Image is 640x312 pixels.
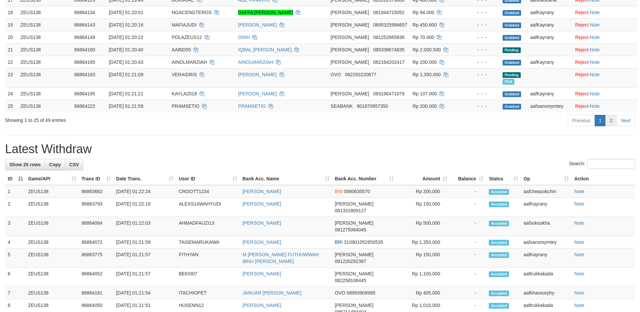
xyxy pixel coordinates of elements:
a: Note [574,271,584,276]
span: Accepted [489,271,509,277]
div: - - - [466,71,497,78]
a: Note [574,189,584,194]
td: - [450,236,486,249]
td: aafKayrany [527,18,572,31]
a: [PERSON_NAME] [238,72,277,77]
a: [PERSON_NAME] [243,189,281,194]
td: · [572,87,637,100]
span: MAFIAJUDI [172,22,197,28]
td: - [450,287,486,299]
span: Grabbed [503,35,521,41]
td: CROOTT1234 [176,185,240,198]
span: [PERSON_NAME] [335,271,374,276]
a: M [PERSON_NAME] FUTHUWWAH IBNU [PERSON_NAME] [243,252,319,264]
a: Note [574,201,584,207]
a: Next [616,115,635,126]
span: NGACENGTEROS [172,10,212,15]
span: Copy 081944715052 to clipboard [373,10,404,15]
th: Action [571,173,635,185]
span: Copy 08993909995 to clipboard [347,290,376,296]
a: Previous [568,115,595,126]
td: 86863793 [79,198,114,217]
a: Note [590,103,600,109]
label: Search: [569,159,635,169]
a: [PERSON_NAME] [243,303,281,308]
th: User ID: activate to sort column ascending [176,173,240,185]
td: 86864181 [79,287,114,299]
td: Rp 150,000 [396,249,450,268]
span: [DATE] 01:21:59 [109,103,143,109]
div: - - - [466,103,497,109]
span: Accepted [489,252,509,258]
span: Copy 082164202417 to clipboard [373,59,404,65]
td: 86863775 [79,249,114,268]
span: Copy 0980635570 to clipboard [344,189,370,194]
span: [PERSON_NAME] [335,220,374,226]
span: Copy 083166471079 to clipboard [373,91,404,96]
td: ZEUS138 [26,217,79,236]
td: aafsansreymtey [527,100,572,112]
a: IQBAL [PERSON_NAME] [238,47,292,52]
td: 5 [5,249,26,268]
span: Grabbed [503,10,521,16]
a: [PERSON_NAME] [243,271,281,276]
span: [DATE] 01:21:09 [109,72,143,77]
span: 86864183 [74,72,95,77]
span: Pending [503,47,521,53]
span: Show 25 rows [9,162,41,167]
a: AINOLMARZIAH [238,59,273,65]
span: Accepted [489,189,509,195]
td: ZEUS138 [18,87,72,100]
td: FITHYAN [176,249,240,268]
td: · [572,6,637,18]
td: ZEUS138 [26,185,79,198]
td: 86864052 [79,268,114,287]
a: 1 [595,115,606,126]
span: Accepted [489,202,509,207]
td: - [450,249,486,268]
input: Search: [587,159,635,169]
td: ZEUS138 [26,236,79,249]
span: 86864134 [74,10,95,15]
td: 20 [5,31,18,43]
span: [PERSON_NAME] [335,252,374,257]
td: 1 [5,185,26,198]
th: Bank Acc. Name: activate to sort column ascending [240,173,332,185]
td: aafKayrany [527,87,572,100]
span: Accepted [489,291,509,296]
span: [PERSON_NAME] [335,201,374,207]
td: TAISEMARUKAWA [176,236,240,249]
span: Pending [503,72,521,78]
span: Copy 0895325994657 to clipboard [373,22,407,28]
span: Grabbed [503,91,521,97]
span: Rp 450.600 [413,22,437,28]
td: - [450,198,486,217]
a: [PERSON_NAME] [243,239,281,245]
span: 86864165 [74,59,95,65]
span: Copy 901870957350 to clipboard [357,103,388,109]
span: [PERSON_NAME] [331,47,369,52]
td: 18 [5,6,18,18]
a: Reject [575,10,589,15]
td: 25 [5,100,18,112]
div: Showing 1 to 25 of 49 entries [5,114,262,124]
a: Note [574,252,584,257]
span: Rp 200.000 [413,103,437,109]
td: · [572,100,637,112]
a: Reject [575,59,589,65]
td: 86864064 [79,217,114,236]
td: ZEUS138 [26,249,79,268]
td: aafKayrany [521,249,571,268]
td: ZEUS138 [18,6,72,18]
td: 22 [5,56,18,68]
td: [DATE] 01:21:57 [114,268,176,287]
span: Copy 082258106445 to clipboard [335,278,366,283]
th: ID: activate to sort column descending [5,173,26,185]
span: [DATE] 01:20:22 [109,35,143,40]
td: 86863662 [79,185,114,198]
a: 2 [605,115,617,126]
td: ITACHIOPET [176,287,240,299]
td: ZEUS138 [18,56,72,68]
span: Accepted [489,221,509,226]
span: Copy 085338674835 to clipboard [373,47,404,52]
